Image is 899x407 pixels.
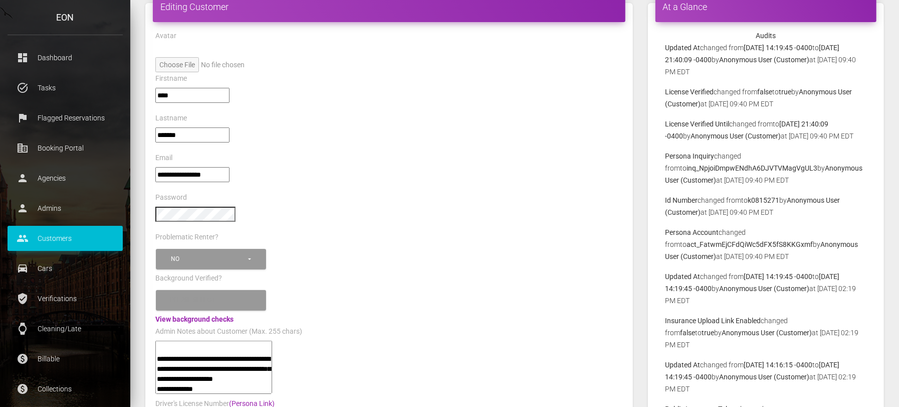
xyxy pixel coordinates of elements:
p: Booking Portal [15,141,115,156]
a: person Agencies [8,166,123,191]
b: [DATE] 14:19:45 -0400 [744,273,813,281]
p: Admins [15,201,115,216]
a: people Customers [8,226,123,251]
b: Id Number [665,196,698,204]
a: dashboard Dashboard [8,45,123,70]
a: drive_eta Cars [8,256,123,281]
b: false [758,88,773,96]
p: Tasks [15,80,115,95]
b: Persona Inquiry [665,152,715,160]
b: [DATE] 14:16:15 -0400 [744,361,813,369]
b: License Verified [665,88,714,96]
p: Cleaning/Late [15,321,115,336]
p: Billable [15,351,115,366]
p: changed from to by at [DATE] 09:40 PM EDT [665,194,866,218]
label: Background Verified? [155,274,222,284]
p: Agencies [15,171,115,186]
b: Anonymous User (Customer) [720,56,810,64]
p: changed from to by at [DATE] 02:19 PM EDT [665,270,866,307]
h4: At a Glance [663,1,869,13]
b: k0815271 [748,196,780,204]
b: [DATE] 14:19:45 -0400 [744,44,813,52]
p: Collections [15,381,115,396]
label: Firstname [155,74,187,84]
p: changed from to by at [DATE] 02:19 PM EDT [665,359,866,395]
p: Customers [15,231,115,246]
label: Admin Notes about Customer (Max. 255 chars) [155,327,302,337]
p: changed from to by at [DATE] 09:40 PM EDT [665,226,866,262]
b: act_FatwmEjCFdQiWc5dFX5fS8KKGxmf [687,240,813,248]
div: No [171,255,247,263]
label: Email [155,153,172,163]
b: Anonymous User (Customer) [720,373,810,381]
p: Dashboard [15,50,115,65]
label: Password [155,193,187,203]
b: Updated At [665,44,701,52]
b: Updated At [665,273,701,281]
b: false [681,329,696,337]
p: changed from to by at [DATE] 09:40 PM EDT [665,150,866,186]
a: corporate_fare Booking Portal [8,135,123,161]
div: Please select [171,296,247,305]
label: Problematic Renter? [155,232,218,242]
h4: Editing Customer [160,1,618,13]
b: Persona Account [665,228,719,236]
b: true [779,88,792,96]
a: watch Cleaning/Late [8,316,123,341]
b: License Verified Until [665,120,730,128]
p: Flagged Reservations [15,110,115,125]
b: Anonymous User (Customer) [720,285,810,293]
p: changed from to by at [DATE] 09:40 PM EDT [665,86,866,110]
p: Cars [15,261,115,276]
p: changed from to by at [DATE] 02:19 PM EDT [665,315,866,351]
b: Anonymous User (Customer) [691,132,781,140]
b: inq_NpjoiDmpwENdhA6DJVTVMagVgUL3 [687,164,818,172]
p: Verifications [15,291,115,306]
label: Lastname [155,113,187,123]
b: Insurance Upload Link Enabled [665,317,761,325]
b: Updated At [665,361,701,369]
a: task_alt Tasks [8,75,123,100]
button: No [156,249,266,269]
p: changed from to by at [DATE] 09:40 PM EDT [665,42,866,78]
p: changed from to by at [DATE] 09:40 PM EDT [665,118,866,142]
a: verified_user Verifications [8,286,123,311]
a: flag Flagged Reservations [8,105,123,130]
a: person Admins [8,196,123,221]
label: Avatar [155,31,176,41]
button: Please select [156,290,266,311]
b: true [702,329,715,337]
a: paid Collections [8,376,123,401]
b: Anonymous User (Customer) [722,329,812,337]
a: paid Billable [8,346,123,371]
strong: Audits [756,32,776,40]
a: View background checks [155,315,234,323]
